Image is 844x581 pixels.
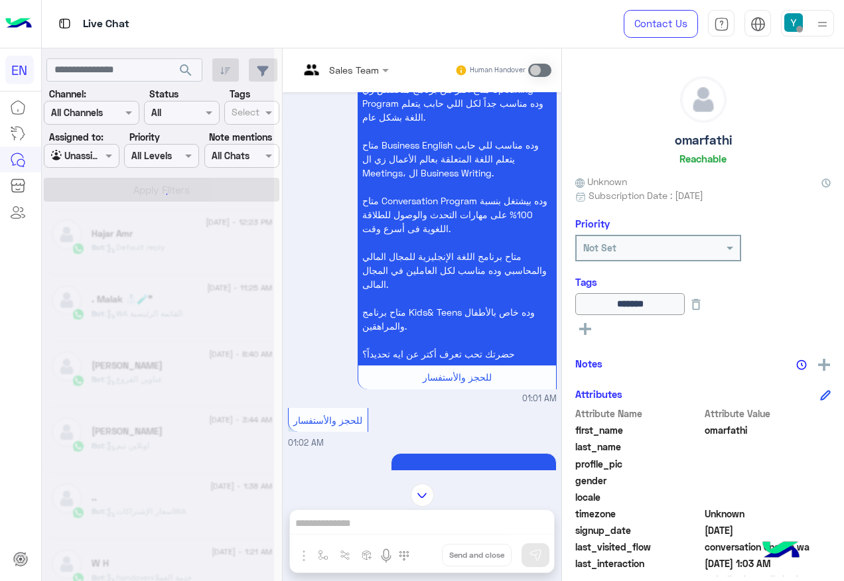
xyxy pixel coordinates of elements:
div: loading... [146,182,169,206]
span: last_visited_flow [575,540,702,554]
div: Select [230,105,259,122]
img: hulul-logo.png [758,528,804,574]
img: tab [56,15,73,32]
img: userImage [784,13,803,32]
img: defaultAdmin.png [681,77,726,122]
a: tab [708,10,735,38]
span: Attribute Name [575,407,702,420]
span: Unknown [575,174,627,188]
span: 01:02 AM [288,438,324,448]
h6: Reachable [679,153,727,164]
span: 01:01 AM [522,393,557,405]
span: conversation english wa [705,540,831,554]
img: Logo [5,10,32,38]
p: 22/8/2025, 1:01 AM [358,78,557,365]
img: notes [796,359,807,370]
span: last_interaction [575,556,702,570]
a: Contact Us [624,10,698,38]
img: tab [750,17,766,32]
span: omarfathi [705,423,831,437]
span: first_name [575,423,702,437]
span: null [705,474,831,487]
div: EN [5,56,34,84]
span: Attribute Value [705,407,831,420]
h6: Priority [575,218,610,229]
img: scroll [411,484,434,507]
span: locale [575,490,702,504]
span: 2025-08-21T22:03:01.332Z [705,556,831,570]
img: profile [814,16,831,32]
span: gender [575,474,702,487]
small: Human Handover [470,65,526,76]
span: last_name [575,440,702,454]
span: 2024-01-07T08:27:30.395Z [705,523,831,537]
span: signup_date [575,523,702,537]
span: للحجز والأستفسار [293,415,362,426]
img: tab [714,17,729,32]
p: Live Chat [83,15,129,33]
span: Subscription Date : [DATE] [589,188,703,202]
h6: Tags [575,276,831,288]
h6: Attributes [575,388,622,400]
h5: omarfathi [675,133,732,148]
span: timezone [575,507,702,521]
button: Send and close [442,544,512,566]
span: للحجز والأستفسار [423,371,492,383]
img: add [818,359,830,371]
span: profile_pic [575,457,702,471]
span: Unknown [705,507,831,521]
span: null [705,490,831,504]
h6: Notes [575,357,602,369]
